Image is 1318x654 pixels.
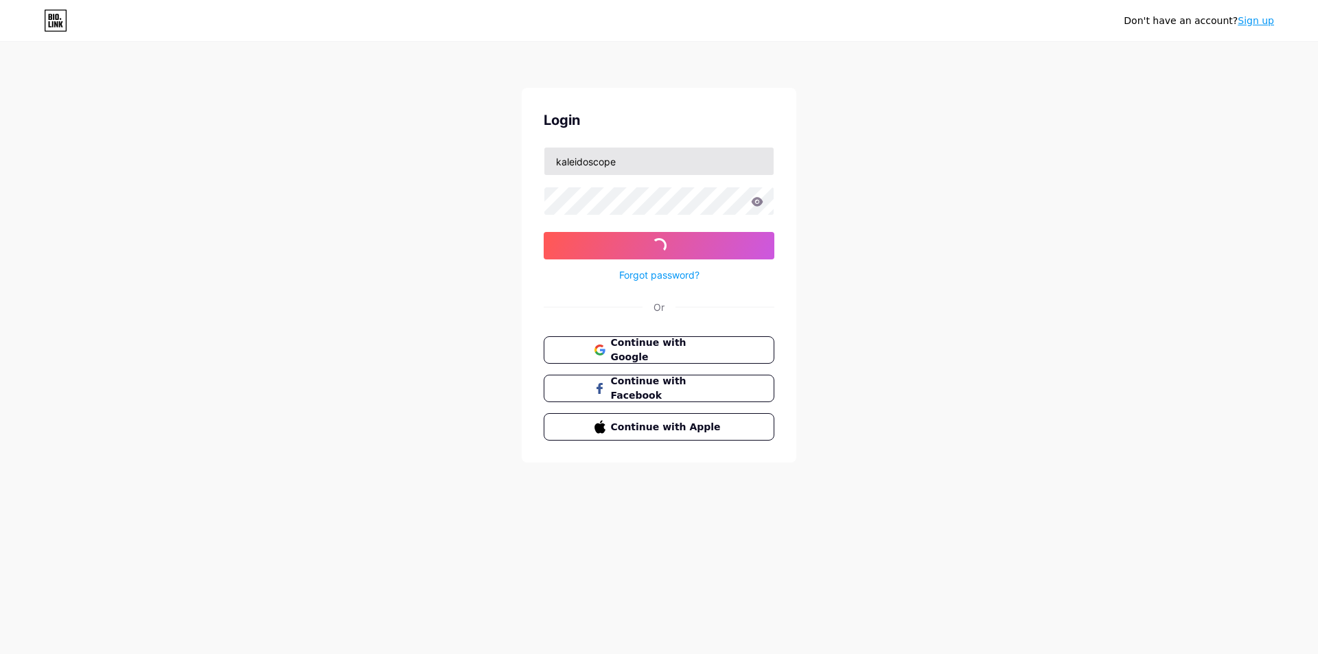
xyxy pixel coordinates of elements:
[544,375,774,402] button: Continue with Facebook
[619,268,700,282] a: Forgot password?
[1124,14,1274,28] div: Don't have an account?
[611,420,724,434] span: Continue with Apple
[654,300,664,314] div: Or
[544,110,774,130] div: Login
[544,148,774,175] input: Username
[544,336,774,364] button: Continue with Google
[611,336,724,364] span: Continue with Google
[1238,15,1274,26] a: Sign up
[544,413,774,441] button: Continue with Apple
[611,374,724,403] span: Continue with Facebook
